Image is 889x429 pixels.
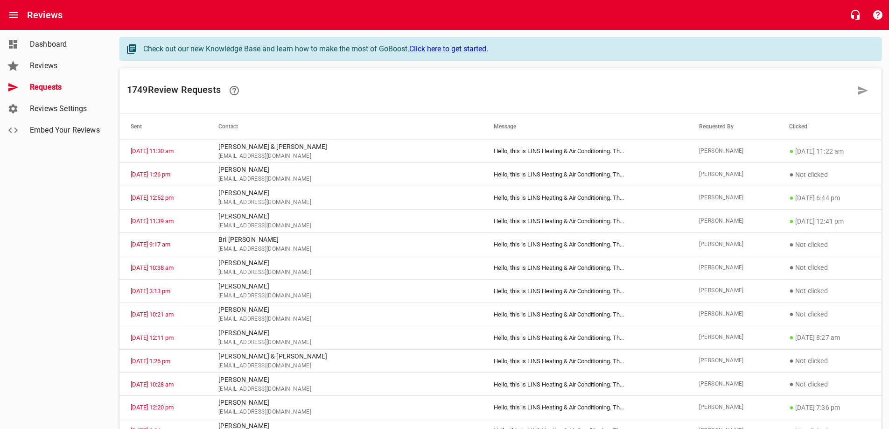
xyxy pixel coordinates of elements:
a: [DATE] 1:26 pm [131,358,170,365]
span: ● [789,193,794,202]
span: [PERSON_NAME] [699,380,767,389]
a: Click here to get started. [409,44,488,53]
span: ● [789,240,794,249]
th: Sent [119,113,207,140]
span: Reviews Settings [30,103,101,114]
span: [PERSON_NAME] [699,263,767,273]
span: [PERSON_NAME] [699,286,767,295]
a: [DATE] 11:39 am [131,218,174,225]
a: [DATE] 10:38 am [131,264,174,271]
span: ● [789,380,794,388]
span: ● [789,309,794,318]
th: Message [483,113,687,140]
p: [PERSON_NAME] [218,188,471,198]
a: [DATE] 3:13 pm [131,288,170,295]
span: [PERSON_NAME] [699,170,767,179]
td: Hello, this is LINS Heating & Air Conditioning. Th ... [483,210,687,233]
p: [DATE] 6:44 pm [789,192,870,204]
p: Not clicked [789,309,870,320]
span: [PERSON_NAME] [699,217,767,226]
p: [DATE] 8:27 am [789,332,870,343]
span: ● [789,147,794,155]
p: Not clicked [789,262,870,273]
p: [PERSON_NAME] [218,398,471,408]
a: [DATE] 10:21 am [131,311,174,318]
button: Live Chat [844,4,867,26]
p: [PERSON_NAME] [218,328,471,338]
p: [PERSON_NAME] [218,305,471,315]
span: [EMAIL_ADDRESS][DOMAIN_NAME] [218,175,471,184]
p: [PERSON_NAME] & [PERSON_NAME] [218,142,471,152]
td: Hello, this is LINS Heating & Air Conditioning. Th ... [483,279,687,302]
span: ● [789,217,794,225]
p: [PERSON_NAME] [218,165,471,175]
a: [DATE] 12:11 pm [131,334,174,341]
span: [PERSON_NAME] [699,309,767,319]
span: [EMAIL_ADDRESS][DOMAIN_NAME] [218,338,471,347]
button: Open drawer [2,4,25,26]
th: Contact [207,113,483,140]
span: [EMAIL_ADDRESS][DOMAIN_NAME] [218,221,471,231]
p: Bri [PERSON_NAME] [218,235,471,245]
td: Hello, this is LINS Heating & Air Conditioning. Th ... [483,140,687,163]
a: [DATE] 12:20 pm [131,404,174,411]
span: ● [789,286,794,295]
td: Hello, this is LINS Heating & Air Conditioning. Th ... [483,302,687,326]
span: Dashboard [30,39,101,50]
a: [DATE] 10:28 am [131,381,174,388]
td: Hello, this is LINS Heating & Air Conditioning. Th ... [483,373,687,396]
span: [PERSON_NAME] [699,333,767,342]
p: Not clicked [789,239,870,250]
span: Reviews [30,60,101,71]
p: Not clicked [789,285,870,296]
a: Learn how requesting reviews can improve your online presence [223,79,245,102]
span: Requests [30,82,101,93]
a: [DATE] 1:26 pm [131,171,170,178]
span: ● [789,356,794,365]
h6: 1749 Review Request s [127,79,852,102]
th: Requested By [688,113,778,140]
td: Hello, this is LINS Heating & Air Conditioning. Th ... [483,256,687,280]
span: [PERSON_NAME] [699,356,767,366]
span: ● [789,333,794,342]
td: Hello, this is LINS Heating & Air Conditioning. Th ... [483,233,687,256]
th: Clicked [778,113,882,140]
span: [EMAIL_ADDRESS][DOMAIN_NAME] [218,361,471,371]
span: [EMAIL_ADDRESS][DOMAIN_NAME] [218,291,471,301]
td: Hello, this is LINS Heating & Air Conditioning. Th ... [483,326,687,349]
span: [EMAIL_ADDRESS][DOMAIN_NAME] [218,152,471,161]
p: [DATE] 7:36 pm [789,402,870,413]
span: ● [789,403,794,412]
span: [PERSON_NAME] [699,403,767,412]
button: Support Portal [867,4,889,26]
td: Hello, this is LINS Heating & Air Conditioning. Th ... [483,163,687,186]
p: [DATE] 11:22 am [789,146,870,157]
a: [DATE] 9:17 am [131,241,170,248]
span: ● [789,170,794,179]
p: Not clicked [789,355,870,366]
span: ● [789,263,794,272]
span: [EMAIL_ADDRESS][DOMAIN_NAME] [218,408,471,417]
span: [PERSON_NAME] [699,240,767,249]
span: [EMAIL_ADDRESS][DOMAIN_NAME] [218,245,471,254]
p: [PERSON_NAME] [218,281,471,291]
span: [EMAIL_ADDRESS][DOMAIN_NAME] [218,385,471,394]
h6: Reviews [27,7,63,22]
p: Not clicked [789,169,870,180]
p: [PERSON_NAME] & [PERSON_NAME] [218,352,471,361]
span: [PERSON_NAME] [699,147,767,156]
p: [PERSON_NAME] [218,211,471,221]
a: [DATE] 11:30 am [131,148,174,155]
span: [EMAIL_ADDRESS][DOMAIN_NAME] [218,268,471,277]
p: Not clicked [789,379,870,390]
td: Hello, this is LINS Heating & Air Conditioning. Th ... [483,349,687,373]
td: Hello, this is LINS Heating & Air Conditioning. Th ... [483,396,687,419]
span: [PERSON_NAME] [699,193,767,203]
span: [EMAIL_ADDRESS][DOMAIN_NAME] [218,315,471,324]
p: [PERSON_NAME] [218,375,471,385]
div: Check out our new Knowledge Base and learn how to make the most of GoBoost. [143,43,872,55]
p: [PERSON_NAME] [218,258,471,268]
td: Hello, this is LINS Heating & Air Conditioning. Th ... [483,186,687,210]
p: [DATE] 12:41 pm [789,216,870,227]
span: Embed Your Reviews [30,125,101,136]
